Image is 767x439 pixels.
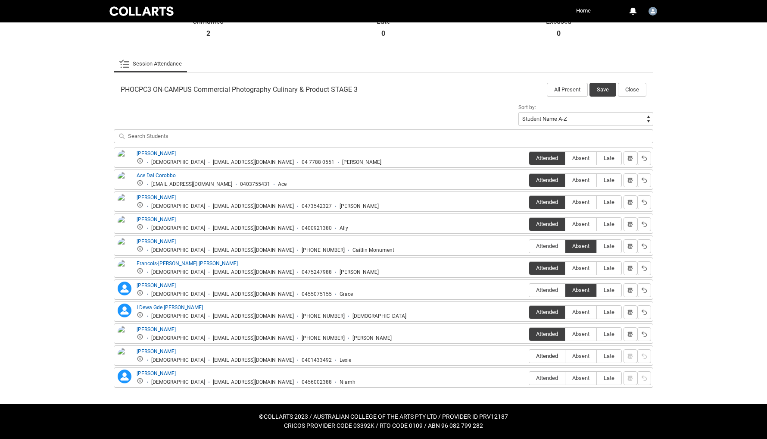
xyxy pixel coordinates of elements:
[565,309,596,315] span: Absent
[151,203,205,210] div: [DEMOGRAPHIC_DATA]
[151,313,205,320] div: [DEMOGRAPHIC_DATA]
[213,313,294,320] div: [EMAIL_ADDRESS][DOMAIN_NAME]
[213,269,294,276] div: [EMAIL_ADDRESS][DOMAIN_NAME]
[624,195,637,209] button: Notes
[340,379,355,386] div: Niamh
[340,225,348,232] div: Ally
[121,85,358,94] span: PHOCPC3 ON-CAMPUS Commercial Photography Culinary & Product STAGE 3
[597,287,621,293] span: Late
[213,225,294,232] div: [EMAIL_ADDRESS][DOMAIN_NAME]
[624,305,637,319] button: Notes
[118,194,131,213] img: Adam Eisen
[151,181,232,188] div: [EMAIL_ADDRESS][DOMAIN_NAME]
[529,177,565,183] span: Attended
[213,357,294,364] div: [EMAIL_ADDRESS][DOMAIN_NAME]
[565,199,596,205] span: Absent
[302,203,332,210] div: 0473542327
[352,335,392,342] div: [PERSON_NAME]
[340,203,379,210] div: [PERSON_NAME]
[597,309,621,315] span: Late
[302,225,332,232] div: 0400921380
[637,261,651,275] button: Reset
[597,375,621,381] span: Late
[597,331,621,337] span: Late
[597,243,621,249] span: Late
[118,326,131,345] img: Laura Fraser
[624,261,637,275] button: Notes
[529,199,565,205] span: Attended
[624,217,637,231] button: Notes
[137,238,176,245] a: [PERSON_NAME]
[637,217,651,231] button: Reset
[574,4,593,17] a: Home
[302,335,345,342] div: [PHONE_NUMBER]
[137,326,176,332] a: [PERSON_NAME]
[529,243,565,249] span: Attended
[529,353,565,359] span: Attended
[565,177,596,183] span: Absent
[565,331,596,337] span: Absent
[597,353,621,359] span: Late
[597,177,621,183] span: Late
[597,265,621,271] span: Late
[565,221,596,227] span: Absent
[637,371,651,385] button: Reset
[302,357,332,364] div: 0401433492
[624,173,637,187] button: Notes
[637,349,651,363] button: Reset
[206,29,210,38] strong: 2
[151,225,205,232] div: [DEMOGRAPHIC_DATA]
[637,195,651,209] button: Reset
[118,304,131,317] lightning-icon: I Dewa Gde Gandiva Wisanjaka
[352,313,406,320] div: [DEMOGRAPHIC_DATA]
[151,357,205,364] div: [DEMOGRAPHIC_DATA]
[597,155,621,161] span: Late
[381,29,385,38] strong: 0
[589,83,616,97] button: Save
[302,159,334,166] div: 04 7788 0551
[624,283,637,297] button: Notes
[240,181,270,188] div: 0403755431
[340,357,351,364] div: Lexie
[302,247,345,254] div: [PHONE_NUMBER]
[637,151,651,165] button: Reset
[118,260,131,297] img: Francois-Xavier Pascal Marie MALLEN
[637,239,651,253] button: Reset
[340,291,353,298] div: Grace
[137,348,176,354] a: [PERSON_NAME]
[624,151,637,165] button: Notes
[213,291,294,298] div: [EMAIL_ADDRESS][DOMAIN_NAME]
[137,260,238,267] a: Francois-[PERSON_NAME] [PERSON_NAME]
[118,238,131,257] img: Caitlin Eayrs
[637,305,651,319] button: Reset
[624,327,637,341] button: Notes
[565,287,596,293] span: Absent
[302,269,332,276] div: 0475247988
[151,269,205,276] div: [DEMOGRAPHIC_DATA]
[151,335,205,342] div: [DEMOGRAPHIC_DATA]
[529,287,565,293] span: Attended
[151,379,205,386] div: [DEMOGRAPHIC_DATA]
[118,216,131,235] img: Alexandra Lockhart
[137,194,176,201] a: [PERSON_NAME]
[278,181,287,188] div: Ace
[649,7,657,16] img: Jason.Lau
[137,151,176,157] a: [PERSON_NAME]
[529,309,565,315] span: Attended
[118,370,131,383] lightning-icon: Niamh Inkster
[114,129,653,143] input: Search Students
[529,331,565,337] span: Attended
[119,55,182,72] a: Session Attendance
[213,335,294,342] div: [EMAIL_ADDRESS][DOMAIN_NAME]
[137,370,176,376] a: [PERSON_NAME]
[118,282,131,295] lightning-icon: Grace Talintyre
[646,3,659,17] button: User Profile Jason.Lau
[302,379,332,386] div: 0456002388
[618,83,646,97] button: Close
[529,155,565,161] span: Attended
[518,104,536,110] span: Sort by:
[151,159,205,166] div: [DEMOGRAPHIC_DATA]
[151,291,205,298] div: [DEMOGRAPHIC_DATA]
[637,173,651,187] button: Reset
[565,265,596,271] span: Absent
